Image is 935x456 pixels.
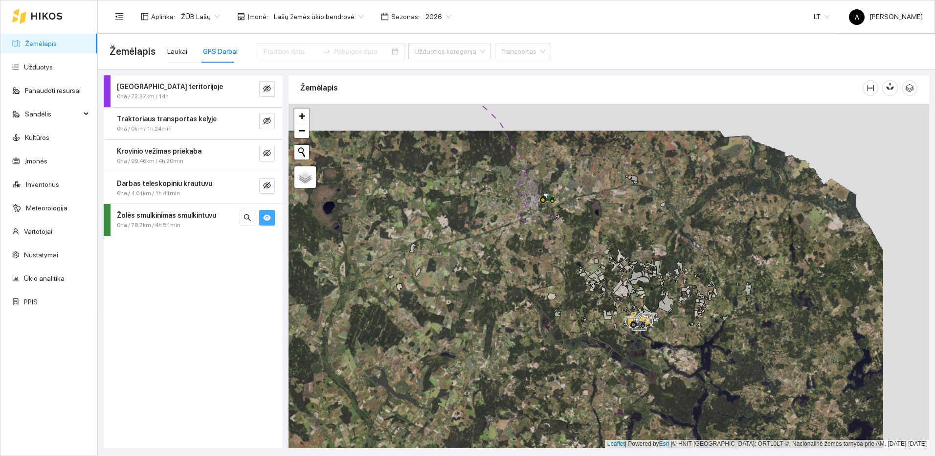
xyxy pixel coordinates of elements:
[244,214,251,223] span: search
[25,157,47,165] a: Įmonės
[263,117,271,126] span: eye-invisible
[24,298,38,306] a: PPIS
[117,189,180,198] span: 0ha / 4.01km / 1h 41min
[117,124,172,134] span: 0ha / 0km / 1h 24min
[117,211,216,219] strong: Žolės smulkinimas smulkintuvu
[117,221,180,230] span: 0ha / 78.7km / 4h 51min
[151,11,175,22] span: Aplinka :
[141,13,149,21] span: layout
[849,13,923,21] span: [PERSON_NAME]
[264,46,319,57] input: Pradžios data
[247,11,268,22] span: Įmonė :
[104,204,283,236] div: Žolės smulkinimas smulkintuvu0ha / 78.7km / 4h 51minsearcheye
[607,440,625,447] a: Leaflet
[671,440,672,447] span: |
[104,140,283,172] div: Krovinio vežimas priekaba0ha / 99.46km / 4h 20mineye-invisible
[274,9,363,24] span: Lašų žemės ūkio bendrovė
[24,274,65,282] a: Ūkio analitika
[24,63,53,71] a: Užduotys
[104,172,283,204] div: Darbas teleskopiniu krautuvu0ha / 4.01km / 1h 41mineye-invisible
[117,157,183,166] span: 0ha / 99.46km / 4h 20min
[863,80,878,96] button: column-width
[259,146,275,161] button: eye-invisible
[110,7,129,26] button: menu-fold
[259,210,275,226] button: eye
[263,149,271,159] span: eye-invisible
[294,166,316,188] a: Layers
[25,40,57,47] a: Žemėlapis
[863,84,878,92] span: column-width
[294,109,309,123] a: Zoom in
[425,9,451,24] span: 2026
[167,46,187,57] div: Laukai
[181,9,220,24] span: ŽŪB Lašų
[814,9,829,24] span: LT
[203,46,238,57] div: GPS Darbai
[263,182,271,191] span: eye-invisible
[25,134,49,141] a: Kultūros
[381,13,389,21] span: calendar
[25,87,81,94] a: Panaudoti resursai
[259,178,275,194] button: eye-invisible
[115,12,124,21] span: menu-fold
[323,47,331,55] span: swap-right
[391,11,420,22] span: Sezonas :
[263,85,271,94] span: eye-invisible
[110,44,156,59] span: Žemėlapis
[26,181,59,188] a: Inventorius
[605,440,929,448] div: | Powered by © HNIT-[GEOGRAPHIC_DATA]; ORT10LT ©, Nacionalinė žemės tarnyba prie AM, [DATE]-[DATE]
[259,114,275,129] button: eye-invisible
[263,214,271,223] span: eye
[323,47,331,55] span: to
[104,75,283,107] div: [GEOGRAPHIC_DATA] teritorijoje0ha / 73.37km / 14heye-invisible
[294,145,309,160] button: Initiate a new search
[104,108,283,139] div: Traktoriaus transportas kelyje0ha / 0km / 1h 24mineye-invisible
[237,13,245,21] span: shop
[299,110,305,122] span: +
[299,124,305,137] span: −
[117,147,201,155] strong: Krovinio vežimas priekaba
[24,251,58,259] a: Nustatymai
[659,440,669,447] a: Esri
[117,115,217,123] strong: Traktoriaus transportas kelyje
[24,228,52,235] a: Vartotojai
[117,180,212,187] strong: Darbas teleskopiniu krautuvu
[240,210,255,226] button: search
[300,74,863,102] div: Žemėlapis
[294,123,309,138] a: Zoom out
[334,46,390,57] input: Pabaigos data
[117,92,169,101] span: 0ha / 73.37km / 14h
[26,204,67,212] a: Meteorologija
[855,9,859,25] span: A
[117,83,223,91] strong: [GEOGRAPHIC_DATA] teritorijoje
[25,104,81,124] span: Sandėlis
[259,81,275,97] button: eye-invisible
